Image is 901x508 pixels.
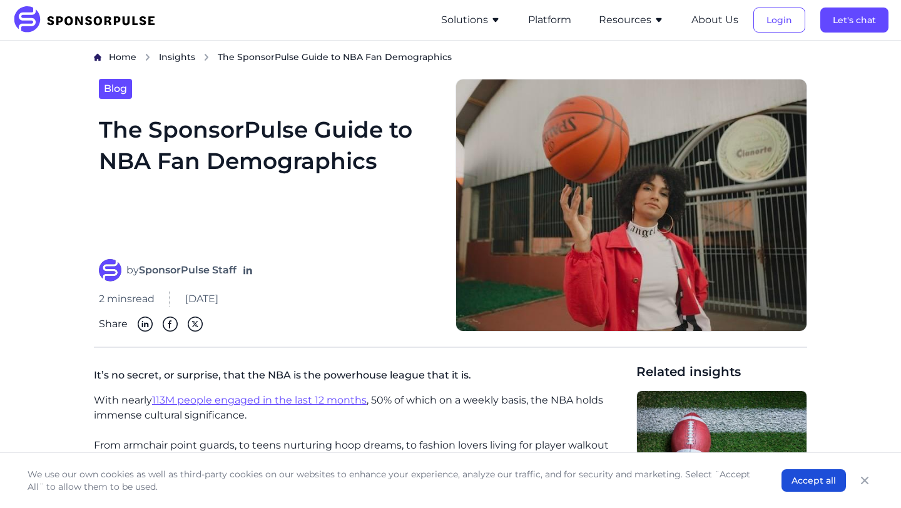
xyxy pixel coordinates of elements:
span: The SponsorPulse Guide to NBA Fan Demographics [218,51,452,63]
button: Resources [599,13,664,28]
a: Insights [159,51,195,64]
span: Related insights [636,363,807,380]
a: Login [753,14,805,26]
h1: The SponsorPulse Guide to NBA Fan Demographics [99,114,440,245]
img: chevron right [203,53,210,61]
a: Home [109,51,136,64]
span: 2 mins read [99,292,155,307]
span: Share [99,317,128,332]
img: SponsorPulse [13,6,165,34]
img: Learn more about NBA fans including whether they skew male or female, popularity by household inc... [456,79,807,332]
span: Insights [159,51,195,63]
button: About Us [691,13,738,28]
span: [DATE] [185,292,218,307]
span: by [126,263,237,278]
a: Let's chat [820,14,888,26]
button: Accept all [781,469,846,492]
img: Linkedin [138,317,153,332]
img: chevron right [144,53,151,61]
p: From armchair point guards, to teens nurturing hoop dreams, to fashion lovers living for player w... [94,438,626,483]
img: SponsorPulse Staff [99,259,121,282]
button: Login [753,8,805,33]
a: About Us [691,14,738,26]
p: We use our own cookies as well as third-party cookies on our websites to enhance your experience,... [28,468,756,493]
button: Platform [528,13,571,28]
a: Follow on LinkedIn [242,264,254,277]
strong: SponsorPulse Staff [139,264,237,276]
p: With nearly , 50% of which on a weekly basis, the NBA holds immense cultural significance. [94,393,626,423]
button: Solutions [441,13,501,28]
a: Blog [99,79,132,99]
button: Let's chat [820,8,888,33]
img: Facebook [163,317,178,332]
span: Home [109,51,136,63]
button: Close [856,472,873,489]
a: 113M people engaged in the last 12 months [152,394,367,406]
img: Twitter [188,317,203,332]
a: Platform [528,14,571,26]
img: Home [94,53,101,61]
p: It’s no secret, or surprise, that the NBA is the powerhouse league that it is. [94,363,626,393]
